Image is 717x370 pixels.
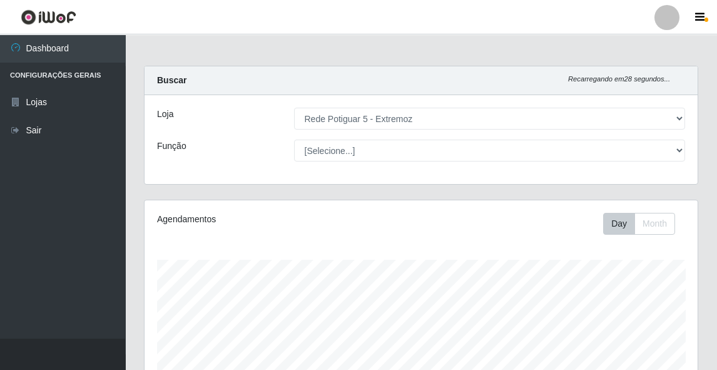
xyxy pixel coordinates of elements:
button: Month [634,213,675,235]
i: Recarregando em 28 segundos... [568,75,670,83]
label: Loja [157,108,173,121]
div: Agendamentos [157,213,366,226]
button: Day [603,213,635,235]
div: Toolbar with button groups [603,213,685,235]
img: CoreUI Logo [21,9,76,25]
div: First group [603,213,675,235]
strong: Buscar [157,75,186,85]
label: Função [157,140,186,153]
